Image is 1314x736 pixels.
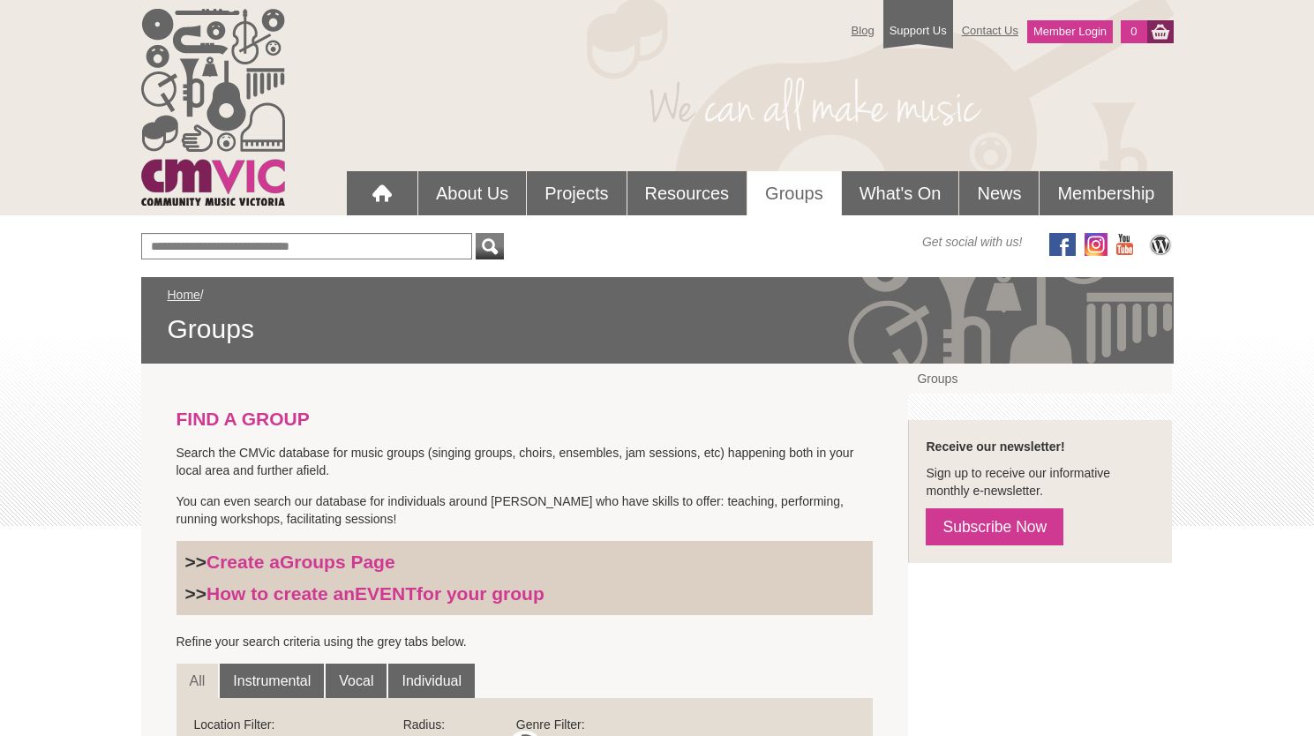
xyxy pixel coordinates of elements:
[206,583,544,604] a: How to create anEVENTfor your group
[206,552,395,572] a: Create aGroups Page
[418,171,526,215] a: About Us
[168,312,1147,346] span: Groups
[220,664,324,699] a: Instrumental
[168,288,200,302] a: Home
[842,171,959,215] a: What's On
[1147,233,1174,256] img: CMVic Blog
[326,664,387,699] a: Vocal
[926,464,1154,499] p: Sign up to receive our informative monthly e-newsletter.
[194,716,403,733] label: Location Filter:
[176,409,310,429] strong: FIND A GROUP
[959,171,1039,215] a: News
[185,551,865,574] h3: >>
[185,582,865,605] h3: >>
[922,233,1023,251] span: Get social with us!
[280,552,395,572] strong: Groups Page
[747,171,841,215] a: Groups
[527,171,626,215] a: Projects
[176,633,874,650] p: Refine your search criteria using the grey tabs below.
[176,492,874,528] p: You can even search our database for individuals around [PERSON_NAME] who have skills to offer: t...
[1121,20,1146,43] a: 0
[627,171,747,215] a: Resources
[926,439,1064,454] strong: Receive our newsletter!
[1040,171,1172,215] a: Membership
[355,583,417,604] strong: EVENT
[953,15,1027,46] a: Contact Us
[403,716,499,733] label: Radius:
[1027,20,1113,43] a: Member Login
[516,716,838,733] label: Genre Filter:
[908,364,1172,394] a: Groups
[1085,233,1108,256] img: icon-instagram.png
[388,664,475,699] a: Individual
[926,508,1063,545] a: Subscribe Now
[168,286,1147,346] div: /
[176,444,874,479] p: Search the CMVic database for music groups (singing groups, choirs, ensembles, jam sessions, etc)...
[843,15,883,46] a: Blog
[176,664,219,699] a: All
[141,9,285,206] img: cmvic_logo.png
